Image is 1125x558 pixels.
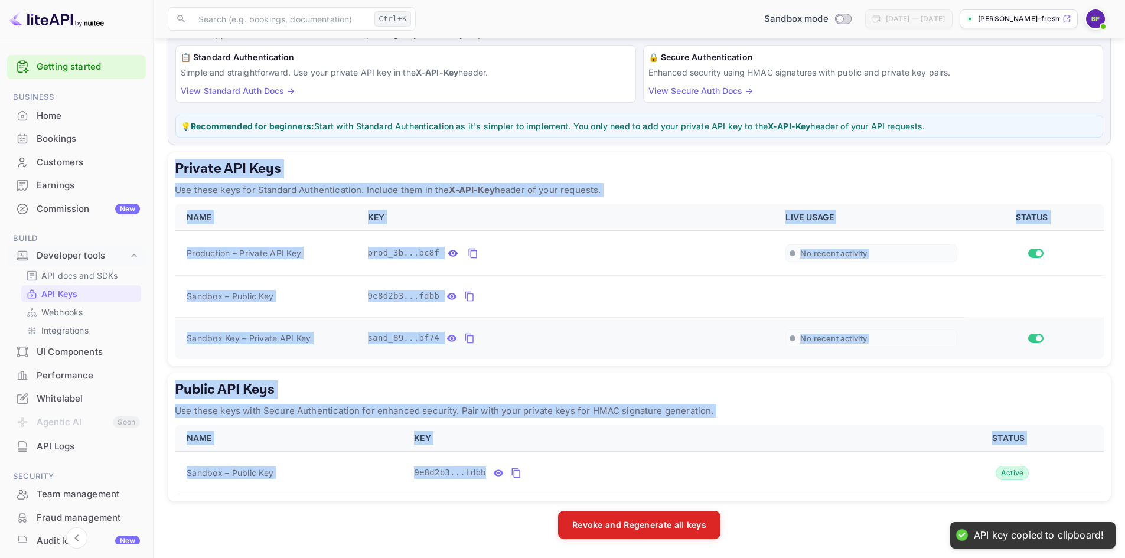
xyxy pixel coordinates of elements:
div: Ctrl+K [374,11,411,27]
p: 💡 Start with Standard Authentication as it's simpler to implement. You only need to add your priv... [181,120,1098,132]
div: Webhooks [21,304,141,321]
th: KEY [361,204,779,231]
a: Home [7,105,146,126]
span: Build [7,232,146,245]
a: Bookings [7,128,146,149]
div: Earnings [37,179,140,192]
div: Team management [37,488,140,501]
p: API Keys [41,288,77,300]
button: Revoke and Regenerate all keys [558,511,720,539]
p: Use these keys for Standard Authentication. Include them in the header of your requests. [175,183,1104,197]
span: Sandbox mode [764,12,829,26]
span: Security [7,470,146,483]
a: API Keys [26,288,136,300]
div: Commission [37,203,140,216]
span: No recent activity [800,334,867,344]
table: private api keys table [175,204,1104,359]
h6: 🔒 Secure Authentication [648,51,1098,64]
table: public api keys table [175,425,1104,494]
a: Earnings [7,174,146,196]
a: Whitelabel [7,387,146,409]
a: UI Components [7,341,146,363]
a: View Standard Auth Docs → [181,86,295,96]
span: Sandbox Key – Private API Key [187,333,311,343]
div: API Keys [21,285,141,302]
div: UI Components [7,341,146,364]
button: Collapse navigation [66,527,87,549]
span: sand_89...bf74 [368,332,440,344]
div: API Logs [7,435,146,458]
a: Audit logsNew [7,530,146,552]
a: Performance [7,364,146,386]
img: Bruce Freshwater [1086,9,1105,28]
div: Performance [37,369,140,383]
span: prod_3b...bc8f [368,247,440,259]
p: API docs and SDKs [41,269,118,282]
div: Performance [7,364,146,387]
h5: Public API Keys [175,380,1104,399]
div: UI Components [37,345,140,359]
p: Use these keys with Secure Authentication for enhanced security. Pair with your private keys for ... [175,404,1104,418]
div: New [115,204,140,214]
div: Switch to Production mode [759,12,856,26]
img: LiteAPI logo [9,9,104,28]
p: [PERSON_NAME]-freshwater-ttbzt... [978,14,1060,24]
div: Home [37,109,140,123]
div: Developer tools [37,249,128,263]
th: KEY [407,425,918,452]
p: Enhanced security using HMAC signatures with public and private key pairs. [648,66,1098,79]
strong: X-API-Key [768,121,810,131]
p: Simple and straightforward. Use your private API key in the header. [181,66,631,79]
div: API docs and SDKs [21,267,141,284]
div: Whitelabel [37,392,140,406]
div: Getting started [7,55,146,79]
span: Business [7,91,146,104]
div: Customers [37,156,140,169]
div: Bookings [37,132,140,146]
span: 9e8d2b3...fdbb [368,290,440,302]
input: Search (e.g. bookings, documentation) [191,7,370,31]
div: Developer tools [7,246,146,266]
div: Customers [7,151,146,174]
h5: Private API Keys [175,159,1104,178]
div: Fraud management [7,507,146,530]
span: Sandbox – Public Key [187,466,273,479]
div: CommissionNew [7,198,146,221]
th: LIVE USAGE [778,204,964,231]
div: API key copied to clipboard! [974,529,1104,541]
a: Integrations [26,324,136,337]
div: Earnings [7,174,146,197]
h6: 📋 Standard Authentication [181,51,631,64]
div: [DATE] — [DATE] [886,14,945,24]
th: STATUS [918,425,1104,452]
a: Webhooks [26,306,136,318]
strong: X-API-Key [416,67,458,77]
strong: X-API-Key [449,184,494,195]
a: View Secure Auth Docs → [648,86,753,96]
div: API Logs [37,440,140,453]
a: API docs and SDKs [26,269,136,282]
div: Audit logsNew [7,530,146,553]
a: CommissionNew [7,198,146,220]
a: Team management [7,483,146,505]
div: Fraud management [37,511,140,525]
span: No recent activity [800,249,867,259]
span: 9e8d2b3...fdbb [414,466,486,479]
div: Active [996,466,1029,480]
th: NAME [175,204,361,231]
th: NAME [175,425,407,452]
div: Whitelabel [7,387,146,410]
div: Audit logs [37,534,140,548]
span: Sandbox – Public Key [187,290,273,302]
div: Integrations [21,322,141,339]
span: Production – Private API Key [187,247,301,259]
a: Getting started [37,60,140,74]
a: Customers [7,151,146,173]
div: Team management [7,483,146,506]
a: API Logs [7,435,146,457]
th: STATUS [964,204,1104,231]
p: Webhooks [41,306,83,318]
a: Fraud management [7,507,146,528]
p: Integrations [41,324,89,337]
strong: Recommended for beginners: [191,121,314,131]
